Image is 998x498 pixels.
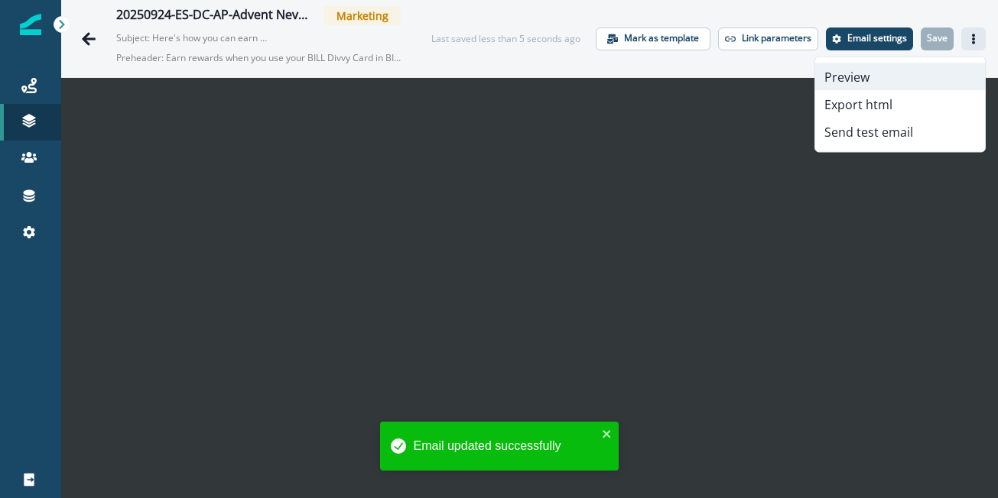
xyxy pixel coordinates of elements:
span: Marketing [324,6,401,25]
button: Save [921,27,954,50]
img: Inflection [20,14,41,35]
button: Settings [826,27,913,50]
button: Go back [73,24,104,54]
button: Actions [961,27,986,50]
p: Link parameters [742,33,811,44]
p: Save [927,33,948,44]
div: Last saved less than 5 seconds ago [431,32,580,46]
button: Link parameters [718,27,818,50]
p: Mark as template [624,33,699,44]
p: Preheader: Earn rewards when you use your BILL Divvy Card in BILL AP, all while saving time and c... [116,45,401,71]
button: Send test email [815,118,985,146]
p: Subject: Here's how you can earn rewards in BILL AP [116,25,269,45]
p: Email settings [847,33,907,44]
button: Preview [815,63,985,91]
div: 20250924-ES-DC-AP-Advent Never Spenders Email 2 [116,8,312,24]
button: close [602,428,613,440]
button: Mark as template [596,27,710,50]
div: Email updated successfully [414,437,597,455]
button: Export html [815,91,985,118]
